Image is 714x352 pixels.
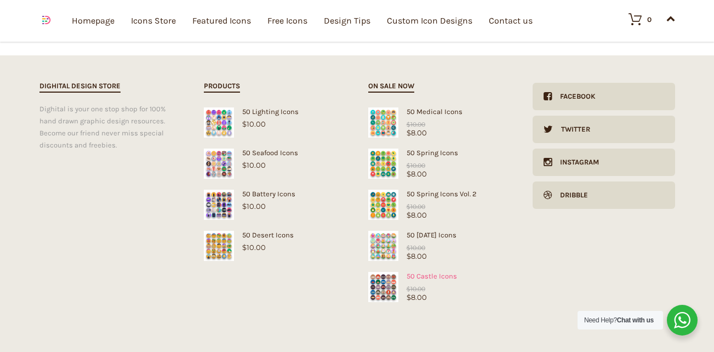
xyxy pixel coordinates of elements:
span: $ [407,293,411,302]
span: $ [407,285,410,293]
a: Instagram [533,149,675,176]
h2: Products [204,80,240,93]
bdi: 10.00 [242,120,266,128]
span: $ [407,121,410,128]
div: 50 [DATE] Icons [368,231,511,239]
bdi: 8.00 [407,293,427,302]
div: 50 Medical Icons [368,107,511,116]
a: 50 Battery Icons$10.00 [204,190,346,211]
bdi: 10.00 [407,285,425,293]
span: $ [407,252,411,260]
strong: Chat with us [617,316,654,324]
bdi: 8.00 [407,252,427,260]
a: Castle Icons50 Castle Icons$8.00 [368,272,511,302]
a: Dribble [533,181,675,209]
a: Spring Icons50 Spring Icons Vol. 2$8.00 [368,190,511,219]
bdi: 10.00 [407,121,425,128]
a: Twitter [533,116,675,143]
img: Easter Icons [368,231,398,261]
a: Easter Icons50 [DATE] Icons$8.00 [368,231,511,260]
a: Spring Icons50 Spring Icons$8.00 [368,149,511,178]
img: Castle Icons [368,272,398,302]
div: 50 Castle Icons [368,272,511,280]
bdi: 10.00 [242,202,266,211]
a: 50 Lighting Icons$10.00 [204,107,346,128]
div: 50 Seafood Icons [204,149,346,157]
div: 0 [647,16,652,23]
a: Medical Icons50 Medical Icons$8.00 [368,107,511,137]
span: $ [242,243,247,252]
span: $ [407,203,410,211]
a: 0 [618,13,652,26]
div: Instagram [552,149,599,176]
span: $ [407,169,411,178]
a: 50 Seafood Icons$10.00 [204,149,346,169]
span: $ [407,162,410,169]
span: $ [407,211,411,219]
div: 50 Lighting Icons [204,107,346,116]
div: Dighital is your one stop shop for 100% hand drawn graphic design resources. Become our friend ne... [39,103,182,151]
span: $ [242,161,247,169]
bdi: 10.00 [407,203,425,211]
span: Need Help? [584,316,654,324]
img: Spring Icons [368,190,398,220]
bdi: 10.00 [242,243,266,252]
img: Medical Icons [368,107,398,138]
bdi: 10.00 [407,244,425,252]
a: Facebook [533,83,675,110]
bdi: 8.00 [407,211,427,219]
span: $ [242,120,247,128]
span: $ [242,202,247,211]
bdi: 10.00 [242,161,266,169]
span: $ [407,244,410,252]
bdi: 8.00 [407,169,427,178]
bdi: 8.00 [407,128,427,137]
div: 50 Spring Icons [368,149,511,157]
div: Dribble [552,181,588,209]
img: Spring Icons [368,149,398,179]
a: 50 Desert Icons$10.00 [204,231,346,252]
div: 50 Desert Icons [204,231,346,239]
bdi: 10.00 [407,162,425,169]
div: Facebook [552,83,596,110]
span: $ [407,128,411,137]
div: Twitter [553,116,590,143]
h2: Dighital Design Store [39,80,121,93]
div: 50 Battery Icons [204,190,346,198]
div: 50 Spring Icons Vol. 2 [368,190,511,198]
h2: On sale now [368,80,414,93]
